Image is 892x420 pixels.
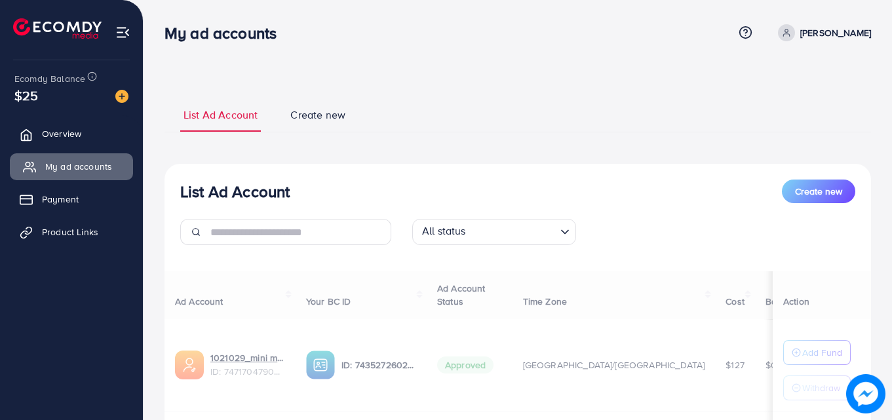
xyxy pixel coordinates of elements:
[42,127,81,140] span: Overview
[115,90,128,103] img: image
[165,24,287,43] h3: My ad accounts
[470,221,555,242] input: Search for option
[800,25,871,41] p: [PERSON_NAME]
[782,180,855,203] button: Create new
[42,193,79,206] span: Payment
[14,86,38,105] span: $25
[10,153,133,180] a: My ad accounts
[14,72,85,85] span: Ecomdy Balance
[10,121,133,147] a: Overview
[10,219,133,245] a: Product Links
[846,374,885,413] img: image
[419,221,469,242] span: All status
[13,18,102,39] img: logo
[115,25,130,40] img: menu
[184,107,258,123] span: List Ad Account
[412,219,576,245] div: Search for option
[773,24,871,41] a: [PERSON_NAME]
[180,182,290,201] h3: List Ad Account
[42,225,98,239] span: Product Links
[45,160,112,173] span: My ad accounts
[10,186,133,212] a: Payment
[290,107,345,123] span: Create new
[795,185,842,198] span: Create new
